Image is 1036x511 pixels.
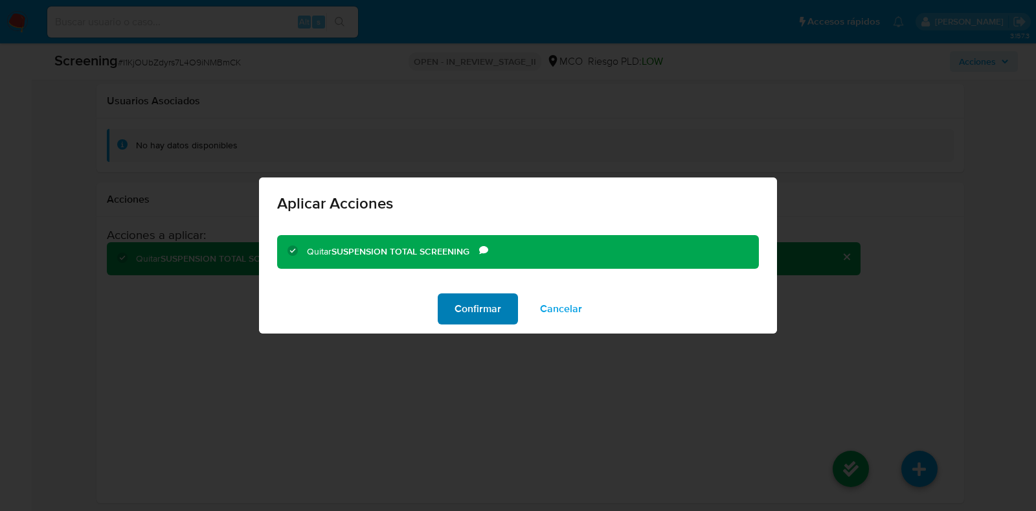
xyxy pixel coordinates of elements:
[523,293,599,324] button: Cancelar
[455,295,501,323] span: Confirmar
[438,293,518,324] button: Confirmar
[540,295,582,323] span: Cancelar
[277,196,759,211] span: Aplicar Acciones
[332,245,469,258] b: SUSPENSION TOTAL SCREENING
[307,245,479,258] div: Quitar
